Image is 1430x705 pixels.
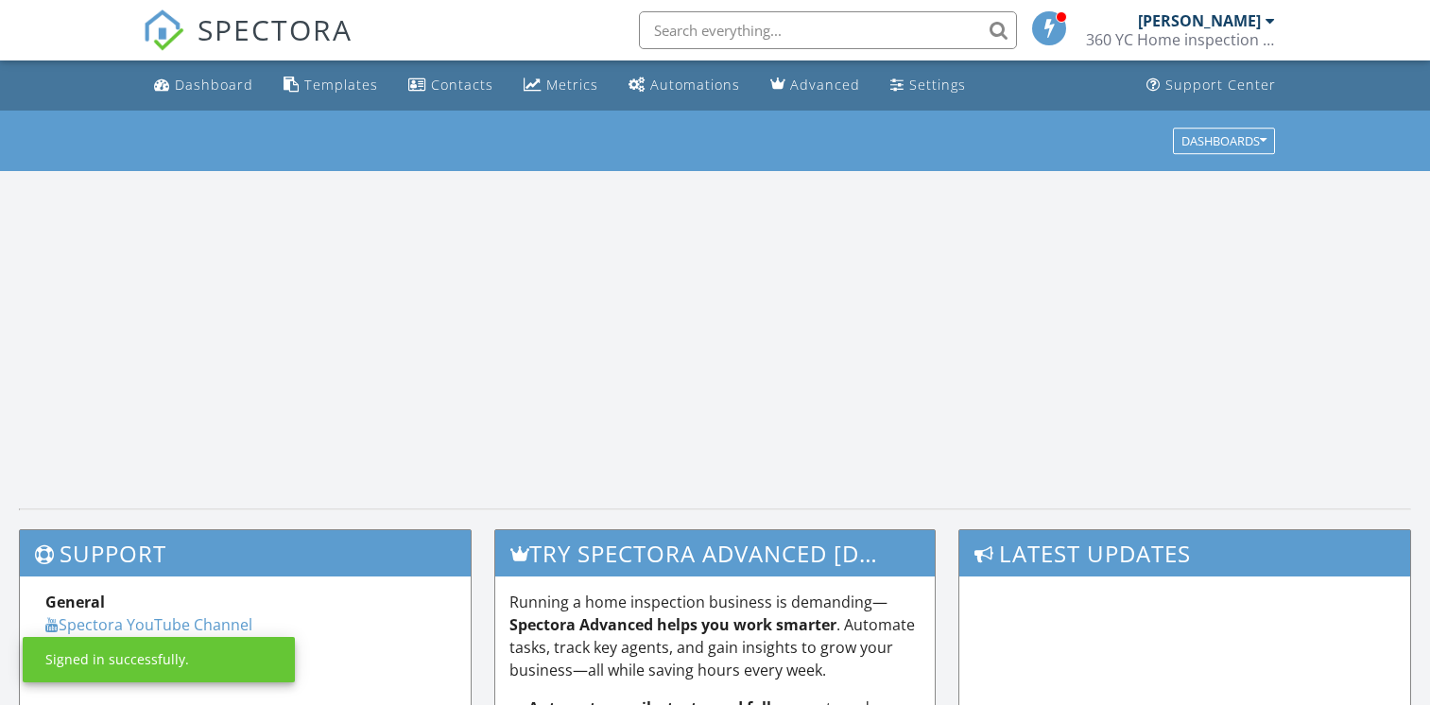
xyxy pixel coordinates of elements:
[495,530,935,576] h3: Try spectora advanced [DATE]
[763,68,868,103] a: Advanced
[883,68,973,103] a: Settings
[143,26,353,65] a: SPECTORA
[20,530,471,576] h3: Support
[304,76,378,94] div: Templates
[621,68,748,103] a: Automations (Basic)
[516,68,606,103] a: Metrics
[546,76,598,94] div: Metrics
[1165,76,1276,94] div: Support Center
[431,76,493,94] div: Contacts
[276,68,386,103] a: Templates
[509,614,836,635] strong: Spectora Advanced helps you work smarter
[1173,128,1275,154] button: Dashboards
[509,591,921,681] p: Running a home inspection business is demanding— . Automate tasks, track key agents, and gain ins...
[650,76,740,94] div: Automations
[143,9,184,51] img: The Best Home Inspection Software - Spectora
[146,68,261,103] a: Dashboard
[175,76,253,94] div: Dashboard
[198,9,353,49] span: SPECTORA
[639,11,1017,49] input: Search everything...
[790,76,860,94] div: Advanced
[1181,134,1266,147] div: Dashboards
[45,614,252,635] a: Spectora YouTube Channel
[1139,68,1284,103] a: Support Center
[909,76,966,94] div: Settings
[1138,11,1261,30] div: [PERSON_NAME]
[1086,30,1275,49] div: 360 YC Home inspection LLC
[401,68,501,103] a: Contacts
[45,592,105,612] strong: General
[45,650,189,669] div: Signed in successfully.
[959,530,1410,576] h3: Latest Updates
